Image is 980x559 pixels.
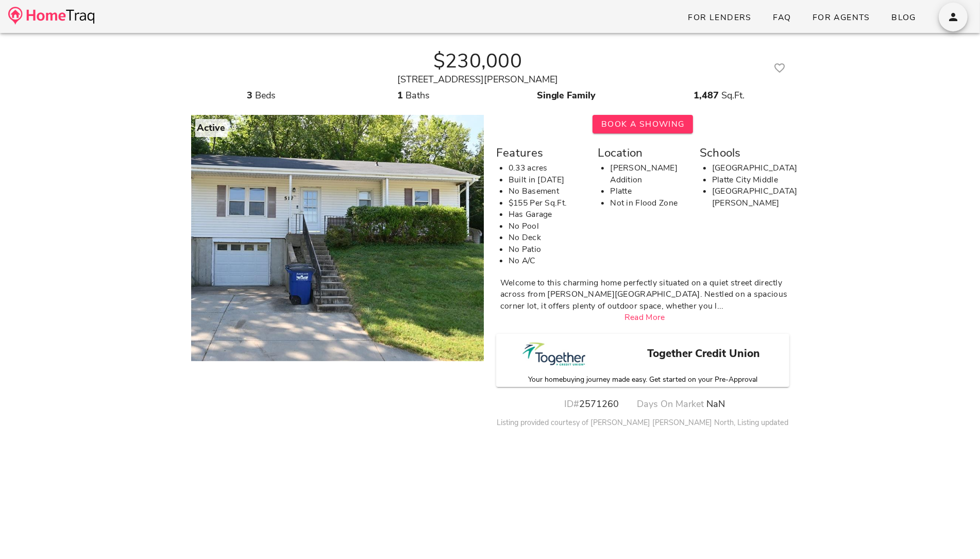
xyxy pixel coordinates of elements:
strong: 1 [397,89,403,101]
a: For Lenders [679,8,760,27]
span: For Lenders [687,12,752,23]
div: Your homebuying journey made easy. Get started on your Pre-Approval [496,375,789,383]
a: Together Credit Union Your homebuying journey made easy. Get started on your Pre-Approval [502,334,783,387]
span: Book A Showing [601,118,685,130]
div: Welcome to this charming home perfectly situated on a quiet street directly across from [PERSON_N... [500,277,789,312]
a: Read More [624,312,665,323]
span: Blog [891,12,916,23]
li: Platte [610,185,687,197]
div: Location [598,144,687,162]
span: ID# [565,398,580,410]
li: 0.33 acres [509,162,585,174]
div: Schools [700,144,789,162]
img: desktop-logo.34a1112.png [8,7,94,25]
span: FAQ [772,12,791,23]
div: [STREET_ADDRESS][PERSON_NAME] [191,73,765,87]
h3: Together Credit Union [624,346,783,362]
a: For Agents [804,8,878,27]
strong: 1,487 [694,89,719,101]
span: Baths [405,89,430,101]
li: No A/C [509,255,585,267]
li: [PERSON_NAME] Addition [610,162,687,185]
a: Blog [883,8,924,27]
button: Book A Showing [593,115,693,133]
strong: Active [197,122,226,134]
li: [GEOGRAPHIC_DATA] [712,162,789,174]
span: Sq.Ft. [721,89,745,101]
li: Built in [DATE] [509,174,585,186]
li: No Basement [509,185,585,197]
small: Listing provided courtesy of [PERSON_NAME] [PERSON_NAME] North, Listing updated [497,417,788,428]
li: Platte City Middle [712,174,789,186]
strong: $230,000 [433,47,522,75]
li: No Patio [509,244,585,256]
strong: Single Family [537,89,596,101]
li: Not in Flood Zone [610,197,687,209]
span: For Agents [812,12,870,23]
li: $155 Per Sq.Ft. [509,197,585,209]
li: No Pool [509,221,585,232]
div: 2571260 [553,397,630,411]
li: Has Garage [509,209,585,221]
span: Days On Market [637,398,704,410]
strong: 3 [247,89,252,101]
li: [GEOGRAPHIC_DATA][PERSON_NAME] [712,185,789,209]
span: NaN [706,398,725,410]
span: ... [717,300,724,312]
iframe: Chat Widget [928,510,980,559]
span: Beds [255,89,276,101]
li: No Deck [509,232,585,244]
div: Features [496,144,585,162]
a: FAQ [764,8,800,27]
